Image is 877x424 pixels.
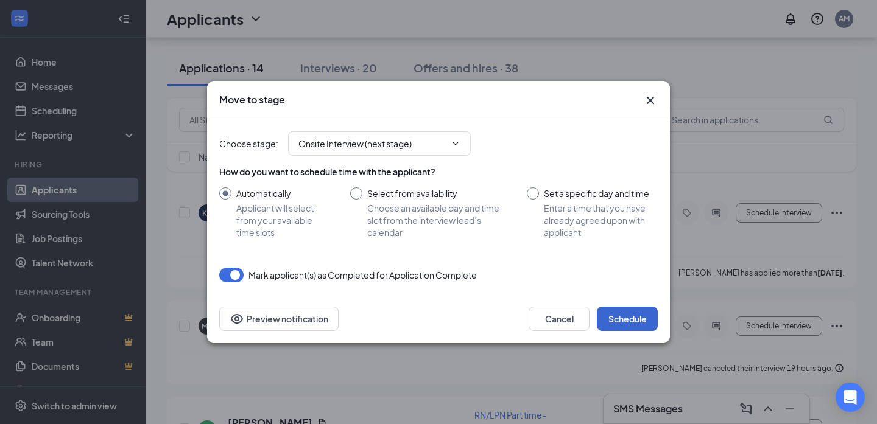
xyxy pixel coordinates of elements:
span: Mark applicant(s) as Completed for Application Complete [248,268,477,282]
div: Open Intercom Messenger [836,383,865,412]
div: How do you want to schedule time with the applicant? [219,165,658,178]
h3: Move to stage [219,93,285,106]
span: Choose stage : [219,137,278,150]
button: Schedule [597,307,658,331]
svg: Cross [643,93,658,108]
button: Cancel [529,307,590,331]
svg: ChevronDown [451,139,460,148]
button: Close [643,93,658,108]
button: Preview notificationEye [219,307,339,331]
svg: Eye [230,311,244,326]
